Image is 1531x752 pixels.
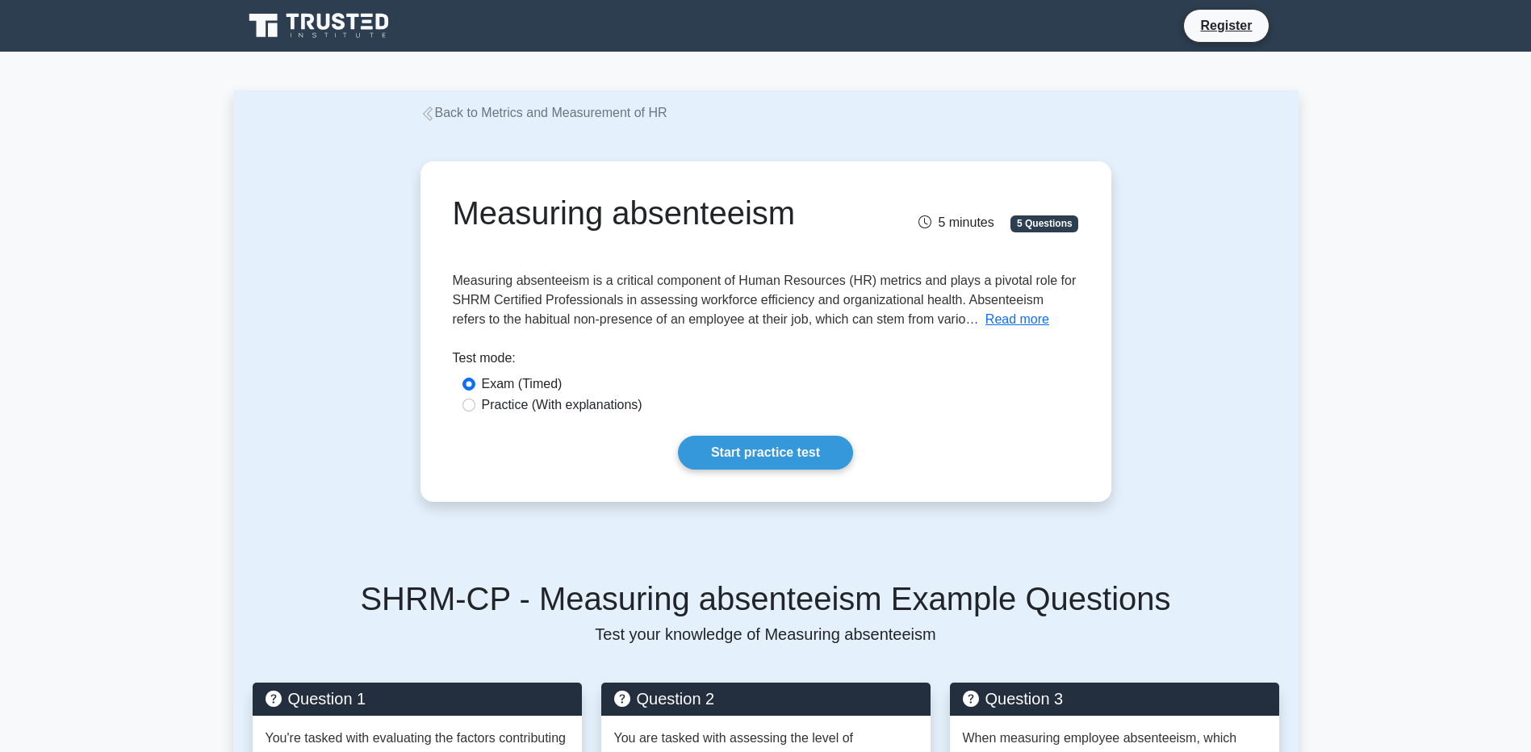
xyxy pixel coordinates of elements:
[420,106,667,119] a: Back to Metrics and Measurement of HR
[482,395,642,415] label: Practice (With explanations)
[985,310,1049,329] button: Read more
[253,625,1279,644] p: Test your knowledge of Measuring absenteeism
[453,349,1079,374] div: Test mode:
[678,436,853,470] a: Start practice test
[1010,215,1078,232] span: 5 Questions
[453,194,864,232] h1: Measuring absenteeism
[453,274,1077,326] span: Measuring absenteeism is a critical component of Human Resources (HR) metrics and plays a pivotal...
[1190,15,1261,36] a: Register
[266,689,569,708] h5: Question 1
[482,374,563,394] label: Exam (Timed)
[918,215,993,229] span: 5 minutes
[253,579,1279,618] h5: SHRM-CP - Measuring absenteeism Example Questions
[963,689,1266,708] h5: Question 3
[614,689,918,708] h5: Question 2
